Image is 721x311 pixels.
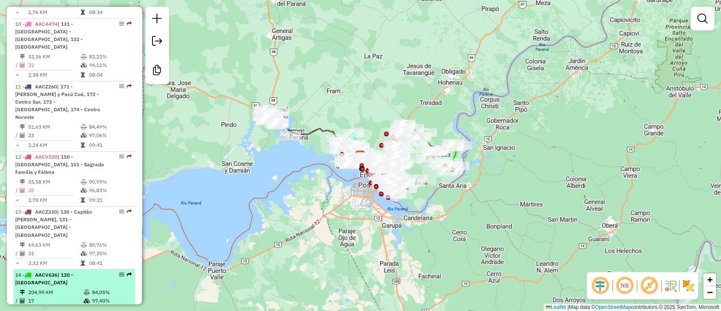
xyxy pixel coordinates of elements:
[89,123,131,131] td: 84,49%
[81,188,87,193] i: % de utilização da cubagem
[595,304,631,310] a: OpenStreetMap
[28,141,80,149] td: 2,24 KM
[28,196,80,204] td: 2,78 KM
[119,84,124,89] em: Opções
[707,274,713,285] span: +
[703,286,716,299] a: Zoom out
[28,8,80,17] td: 1,76 KM
[15,71,19,79] td: =
[127,154,132,159] em: Rota exportada
[20,133,25,138] i: Total de Atividades
[35,21,57,27] span: AACA474
[89,178,131,186] td: 90,99%
[81,72,85,77] i: Tempo total em rota
[89,8,131,17] td: 08:34
[119,272,124,277] em: Opções
[15,209,92,238] span: 13 -
[567,304,569,310] span: |
[15,154,104,175] span: 12 -
[81,10,85,15] i: Tempo total em rota
[20,298,25,303] i: Total de Atividades
[89,61,131,69] td: 94,11%
[703,273,716,286] a: Zoom in
[92,296,132,305] td: 97,40%
[119,21,124,26] em: Opções
[28,259,80,267] td: 3,32 KM
[681,279,695,292] img: Exibir/Ocultar setores
[15,141,19,149] td: =
[127,209,132,214] em: Rota exportada
[28,52,80,61] td: 52,36 KM
[20,124,25,129] i: Distância Total
[639,275,659,296] span: Exibir rótulo
[15,83,100,120] span: 11 -
[119,154,124,159] em: Opções
[127,272,132,277] em: Rota exportada
[81,260,85,265] i: Tempo total em rota
[89,259,131,267] td: 08:41
[28,71,80,79] td: 2,38 KM
[81,133,87,138] i: % de utilização da cubagem
[28,123,80,131] td: 51,63 KM
[35,83,57,90] span: AACZ260
[81,63,87,68] i: % de utilização da cubagem
[544,304,721,311] div: Map data © contributors,© 2025 TomTom, Microsoft
[20,250,25,256] i: Total de Atividades
[92,288,132,296] td: 84,05%
[377,173,388,184] img: UDC ENCARNACION 2 - 302
[81,54,87,59] i: % de utilização do peso
[15,21,83,50] span: 10 -
[81,198,85,203] i: Tempo total em rota
[35,154,57,160] span: AACV220
[15,131,19,140] td: /
[707,287,713,297] span: −
[28,61,80,69] td: 22
[119,209,124,214] em: Opções
[15,61,19,69] td: /
[89,249,131,257] td: 97,35%
[28,178,80,186] td: 55,58 KM
[149,33,166,52] a: Exportar sessão
[694,10,711,27] a: Exibir filtros
[15,296,19,305] td: /
[664,279,677,292] img: Fluxo de ruas
[35,209,57,215] span: AACZ330
[15,21,83,50] span: | 131 - [GEOGRAPHIC_DATA] - [GEOGRAPHIC_DATA], 132 - [GEOGRAPHIC_DATA]
[15,196,19,204] td: =
[590,275,610,296] span: Ocultar deslocamento
[546,304,566,310] a: Leaflet
[15,271,73,285] span: 14 -
[28,240,80,249] td: 69,63 KM
[20,289,25,294] i: Distância Total
[15,259,19,267] td: =
[89,141,131,149] td: 09:41
[355,150,366,161] img: SAZ PY Encarnación
[149,10,166,29] a: Nova sessão e pesquisa
[84,298,90,303] i: % de utilização da cubagem
[28,249,80,257] td: 21
[81,143,85,148] i: Tempo total em rota
[81,242,87,247] i: % de utilização do peso
[35,271,57,278] span: AACV636
[127,21,132,26] em: Rota exportada
[81,250,87,256] i: % de utilização da cubagem
[15,154,104,175] span: | 150 - [GEOGRAPHIC_DATA], 151 - Sagrada Familia y Fátima
[20,188,25,193] i: Total de Atividades
[127,84,132,89] em: Rota exportada
[89,52,131,61] td: 83,22%
[15,186,19,195] td: /
[20,63,25,68] i: Total de Atividades
[20,54,25,59] i: Distância Total
[28,186,80,195] td: 20
[15,8,19,17] td: =
[15,271,73,285] span: | 120 - [GEOGRAPHIC_DATA]
[149,62,166,81] a: Criar modelo
[81,124,87,129] i: % de utilização do peso
[15,83,100,120] span: | 171 - [PERSON_NAME] y Pacú Cuá, 172 - Centro Sur, 173 - [GEOGRAPHIC_DATA], 174 - Centro Noreste
[15,249,19,257] td: /
[28,131,80,140] td: 23
[15,209,92,238] span: | 130 - Capitán [PERSON_NAME], 131 - [GEOGRAPHIC_DATA] - [GEOGRAPHIC_DATA]
[89,196,131,204] td: 09:21
[28,296,83,305] td: 17
[84,289,90,294] i: % de utilização do peso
